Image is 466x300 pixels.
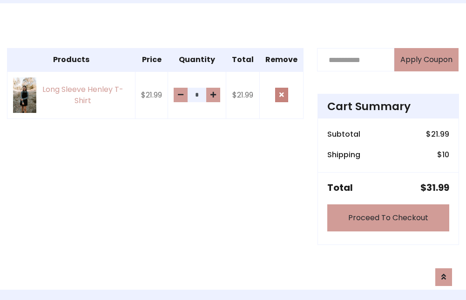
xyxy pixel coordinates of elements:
button: Apply Coupon [394,48,459,71]
h5: $ [420,182,449,193]
td: $21.99 [135,71,168,119]
th: Products [7,49,135,72]
h6: Subtotal [327,130,360,139]
a: Long Sleeve Henley T-Shirt [13,77,129,112]
th: Remove [260,49,304,72]
span: 10 [442,149,449,160]
td: $21.99 [226,71,260,119]
th: Quantity [168,49,226,72]
span: 21.99 [431,129,449,140]
h5: Total [327,182,353,193]
th: Total [226,49,260,72]
h6: $ [437,150,449,159]
a: Proceed To Checkout [327,204,449,231]
h6: Shipping [327,150,360,159]
h4: Cart Summary [327,100,449,113]
h6: $ [426,130,449,139]
span: 31.99 [426,181,449,194]
th: Price [135,49,168,72]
